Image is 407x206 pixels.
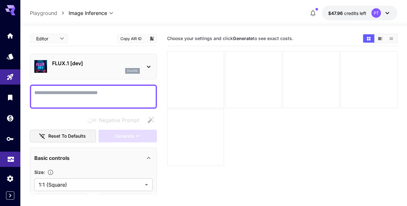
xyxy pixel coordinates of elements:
button: Reset to defaults [30,130,96,143]
div: Show images in grid viewShow images in video viewShow images in list view [363,34,397,43]
button: Copy AIR ID [117,34,146,43]
button: Show images in grid view [363,34,374,43]
span: Negative prompts are not compatible with the selected model. [86,116,144,124]
p: Basic controls [34,154,70,162]
div: PT [371,8,381,18]
button: Add to library [149,35,155,42]
button: Expand sidebar [6,191,14,200]
button: Adjust the dimensions of the generated image by specifying its width and height in pixels, or sel... [45,169,56,175]
div: API Keys [6,135,14,143]
span: Editor [36,35,56,42]
div: Basic controls [34,150,153,166]
span: credits left [344,10,366,16]
p: flux1d [127,69,138,73]
div: Home [6,32,14,40]
div: Playground [6,73,14,81]
button: Show images in list view [386,34,397,43]
div: FLUX.1 [dev]flux1d [34,57,153,76]
button: Show images in video view [375,34,386,43]
span: $47.96 [328,10,344,16]
div: $47.96422 [328,10,366,17]
div: Wallet [6,114,14,122]
nav: breadcrumb [30,9,69,17]
span: 1:1 (Square) [39,181,142,189]
p: FLUX.1 [dev] [52,59,140,67]
div: Library [6,93,14,101]
button: $47.96422PT [322,6,397,20]
span: Negative Prompt [99,116,139,124]
b: Generate [233,36,253,41]
span: Image Inference [69,9,107,17]
div: Usage [7,154,15,161]
a: Playground [30,9,57,17]
div: Settings [6,175,14,182]
span: Size : [34,169,45,175]
span: Choose your settings and click to see exact costs. [167,36,293,41]
div: Models [6,52,14,60]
